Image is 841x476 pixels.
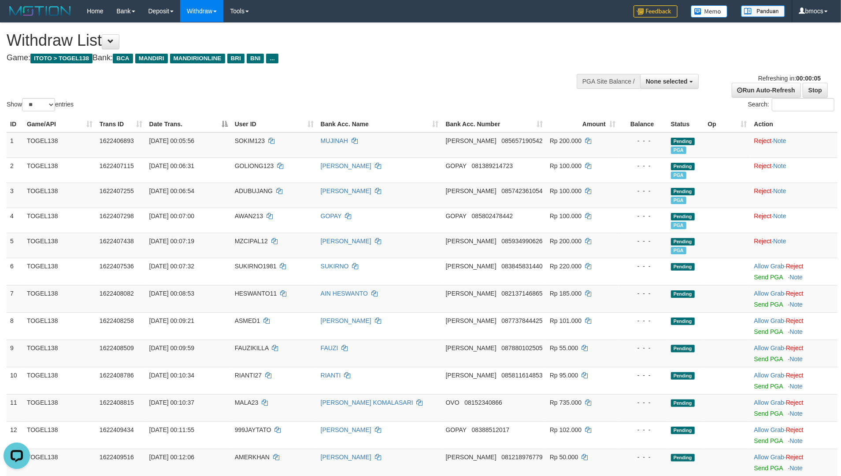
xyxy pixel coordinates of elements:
[501,187,542,194] span: Copy 085742361054 to clipboard
[671,163,695,170] span: Pending
[100,137,134,144] span: 1622406893
[754,290,786,297] span: ·
[754,399,786,406] span: ·
[754,328,783,335] a: Send PGA
[622,187,664,195] div: - - -
[754,426,786,433] span: ·
[446,399,459,406] span: OVO
[149,399,194,406] span: [DATE] 00:10:37
[671,247,686,254] span: Marked by bmocs
[550,372,578,379] span: Rp 95.000
[754,212,772,220] a: Reject
[671,263,695,271] span: Pending
[751,258,837,285] td: ·
[321,162,371,169] a: [PERSON_NAME]
[7,394,23,421] td: 11
[321,187,371,194] a: [PERSON_NAME]
[772,98,834,111] input: Search:
[622,262,664,271] div: - - -
[754,437,783,444] a: Send PGA
[751,208,837,233] td: ·
[754,344,784,352] a: Allow Grab
[634,5,678,18] img: Feedback.jpg
[751,157,837,183] td: ·
[671,454,695,461] span: Pending
[622,289,664,298] div: - - -
[100,238,134,245] span: 1622407438
[100,399,134,406] span: 1622408815
[23,367,96,394] td: TOGEL138
[671,238,695,245] span: Pending
[550,426,582,433] span: Rp 102.000
[758,75,821,82] span: Refreshing in:
[321,290,368,297] a: AIN HESWANTO
[96,116,146,132] th: Trans ID: activate to sort column ascending
[501,290,542,297] span: Copy 082137146865 to clipboard
[321,454,371,461] a: [PERSON_NAME]
[754,317,784,324] a: Allow Grab
[754,372,784,379] a: Allow Grab
[754,465,783,472] a: Send PGA
[667,116,704,132] th: Status
[773,137,786,144] a: Note
[266,54,278,63] span: ...
[741,5,785,17] img: panduan.png
[501,454,542,461] span: Copy 081218976779 to clipboard
[786,372,804,379] a: Reject
[751,312,837,340] td: ·
[472,162,513,169] span: Copy 081389214723 to clipboard
[803,83,828,98] a: Stop
[622,212,664,220] div: - - -
[7,132,23,158] td: 1
[100,454,134,461] span: 1622409516
[7,258,23,285] td: 6
[671,213,695,220] span: Pending
[754,263,786,270] span: ·
[501,344,542,352] span: Copy 087880102505 to clipboard
[7,233,23,258] td: 5
[671,399,695,407] span: Pending
[170,54,225,63] span: MANDIRIONLINE
[23,258,96,285] td: TOGEL138
[446,263,496,270] span: [PERSON_NAME]
[235,372,262,379] span: RIANTI27
[30,54,93,63] span: ITOTO > TOGEL138
[754,274,783,281] a: Send PGA
[235,290,277,297] span: HESWANTO11
[23,312,96,340] td: TOGEL138
[790,410,803,417] a: Note
[23,233,96,258] td: TOGEL138
[786,454,804,461] a: Reject
[773,162,786,169] a: Note
[622,161,664,170] div: - - -
[786,317,804,324] a: Reject
[446,372,496,379] span: [PERSON_NAME]
[501,317,542,324] span: Copy 087737844425 to clipboard
[149,372,194,379] span: [DATE] 00:10:34
[550,263,582,270] span: Rp 220.000
[704,116,750,132] th: Op: activate to sort column ascending
[100,317,134,324] span: 1622408258
[149,344,194,352] span: [DATE] 00:09:59
[671,188,695,195] span: Pending
[23,340,96,367] td: TOGEL138
[23,183,96,208] td: TOGEL138
[786,344,804,352] a: Reject
[235,212,263,220] span: AWAN213
[446,238,496,245] span: [PERSON_NAME]
[149,263,194,270] span: [DATE] 00:07:32
[235,162,274,169] span: GOLIONG123
[235,426,271,433] span: 999JAYTATO
[622,453,664,461] div: - - -
[23,157,96,183] td: TOGEL138
[790,465,803,472] a: Note
[227,54,245,63] span: BRI
[100,263,134,270] span: 1622407536
[446,137,496,144] span: [PERSON_NAME]
[773,187,786,194] a: Note
[247,54,264,63] span: BNI
[550,317,582,324] span: Rp 101.000
[754,454,786,461] span: ·
[754,454,784,461] a: Allow Grab
[671,290,695,298] span: Pending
